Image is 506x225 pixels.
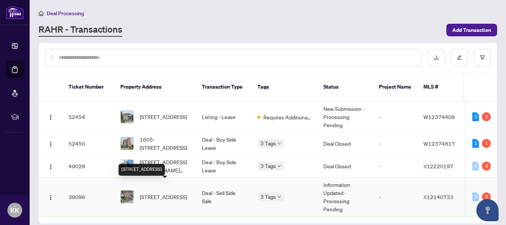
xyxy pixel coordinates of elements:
[373,73,417,102] th: Project Name
[63,132,114,155] td: 52450
[446,24,497,36] button: Add Transaction
[423,140,455,147] span: W12374817
[260,162,276,170] span: 3 Tags
[121,160,133,172] img: thumbnail-img
[45,160,57,172] button: Logo
[63,73,114,102] th: Ticket Number
[121,110,133,123] img: thumbnail-img
[277,164,281,168] span: down
[452,24,491,36] span: Add Transaction
[63,178,114,216] td: 39096
[472,112,479,121] div: 3
[252,73,317,102] th: Tags
[428,49,445,66] button: download
[48,141,54,147] img: Logo
[140,158,190,174] span: [STREET_ADDRESS][PERSON_NAME][PERSON_NAME]
[196,73,252,102] th: Transaction Type
[48,195,54,201] img: Logo
[373,155,417,178] td: -
[472,192,479,201] div: 0
[472,162,479,171] div: 0
[63,102,114,132] td: 52454
[196,102,252,132] td: Listing - Lease
[45,191,57,203] button: Logo
[482,192,491,201] div: 2
[480,55,485,60] span: filter
[482,162,491,171] div: 3
[317,178,373,216] td: Information Updated - Processing Pending
[260,139,276,148] span: 3 Tags
[114,73,196,102] th: Property Address
[45,111,57,123] button: Logo
[373,102,417,132] td: -
[482,112,491,121] div: 2
[48,115,54,120] img: Logo
[317,132,373,155] td: Deal Closed
[48,164,54,170] img: Logo
[47,10,84,17] span: Deal Processing
[317,102,373,132] td: New Submission - Processing Pending
[196,155,252,178] td: Deal - Buy Side Lease
[10,205,19,215] span: KK
[45,138,57,149] button: Logo
[277,142,281,145] span: down
[63,155,114,178] td: 49028
[317,73,373,102] th: Status
[196,178,252,216] td: Deal - Sell Side Sale
[417,73,462,102] th: MLS #
[121,137,133,150] img: thumbnail-img
[423,113,455,120] span: W12374409
[140,193,187,201] span: [STREET_ADDRESS]
[373,132,417,155] td: -
[317,155,373,178] td: Deal Closed
[121,191,133,203] img: thumbnail-img
[474,49,491,66] button: filter
[140,135,190,152] span: 1605-[STREET_ADDRESS]
[39,23,122,37] a: RAHR - Transactions
[434,55,439,60] span: download
[119,164,165,176] div: [STREET_ADDRESS]
[39,11,44,16] span: home
[140,113,187,121] span: [STREET_ADDRESS]
[260,192,276,201] span: 3 Tags
[6,6,24,19] img: logo
[472,139,479,148] div: 1
[263,113,312,121] span: Requires Additional Docs
[476,199,499,221] button: Open asap
[423,163,453,169] span: X12220197
[423,193,453,200] span: X12140733
[457,55,462,60] span: edit
[482,139,491,148] div: 1
[277,195,281,199] span: down
[196,132,252,155] td: Deal - Buy Side Lease
[373,178,417,216] td: -
[451,49,468,66] button: edit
